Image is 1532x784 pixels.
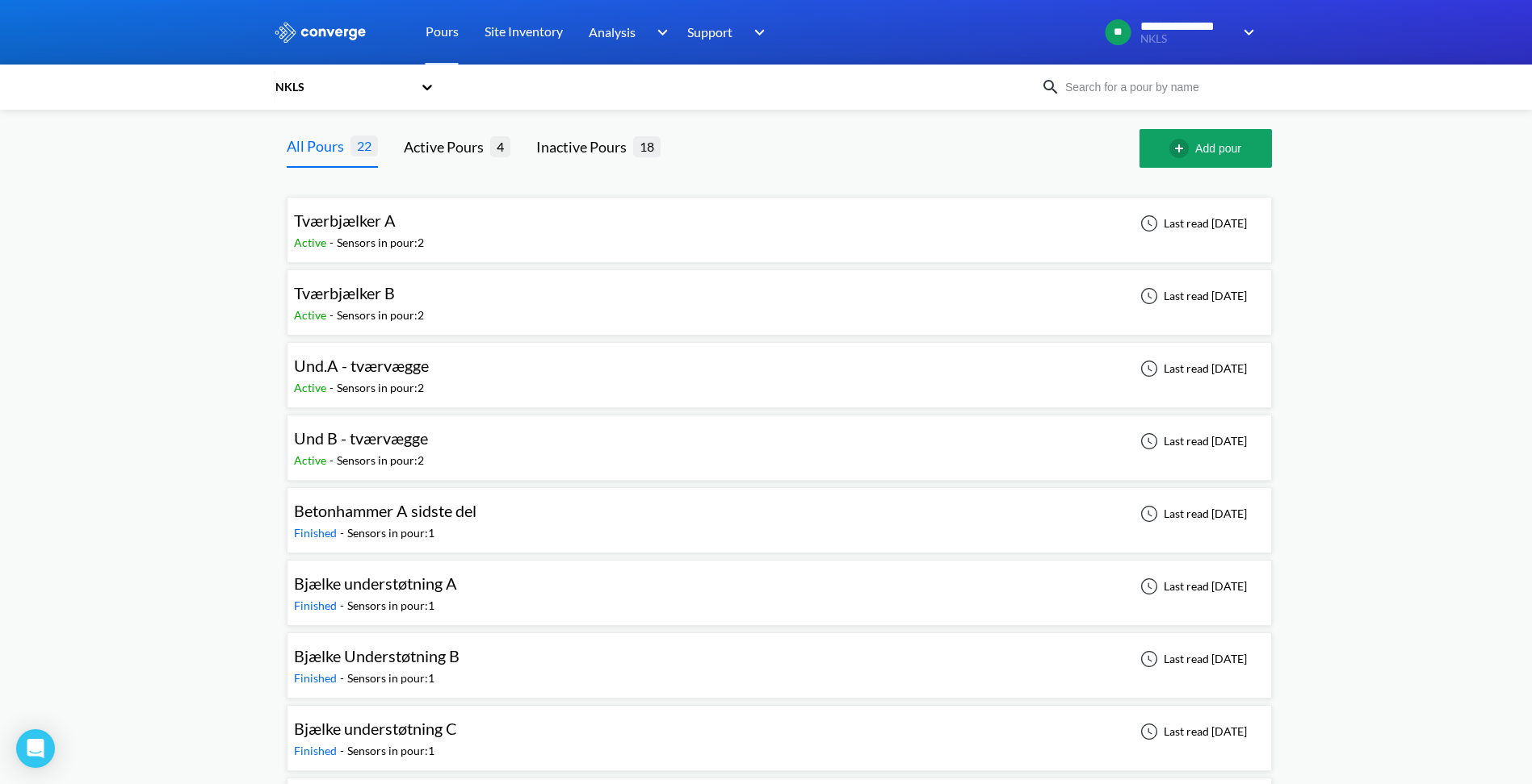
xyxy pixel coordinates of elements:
span: 18 [633,136,661,156]
div: Last read [DATE] [1131,286,1252,306]
span: Support [687,22,732,42]
a: Und.A - tværvæggeActive-Sensors in pour:2Last read [DATE] [287,361,1272,374]
span: Tværbjælker A [294,211,396,230]
a: Bjælke Understøtning BFinished-Sensors in pour:1Last read [DATE] [287,651,1272,665]
div: Last read [DATE] [1131,504,1252,523]
span: Bjælke Understøtning B [294,646,460,665]
img: downArrow.svg [1233,23,1259,42]
span: Active [294,453,329,467]
span: - [329,308,337,322]
a: Bjælke understøtning CFinished-Sensors in pour:1Last read [DATE] [287,724,1272,737]
a: Tværbjælker AActive-Sensors in pour:2Last read [DATE] [287,215,1272,229]
div: Sensors in pour: 1 [347,742,434,760]
button: Add pour [1140,129,1272,168]
div: Sensors in pour: 2 [337,307,424,324]
span: 22 [350,136,378,156]
span: - [340,671,347,685]
span: - [340,526,347,540]
div: All Pours [287,135,350,157]
img: add-circle-outline.svg [1169,139,1195,158]
div: Last read [DATE] [1131,722,1252,741]
span: Bjælke understøtning A [294,573,457,593]
span: 4 [490,136,510,156]
div: NKLS [274,78,413,96]
img: icon-search.svg [1041,77,1060,97]
span: Active [294,308,329,322]
span: Betonhammer A sidste del [294,501,476,520]
a: Betonhammer A sidste delFinished-Sensors in pour:1Last read [DATE] [287,506,1272,519]
div: Last read [DATE] [1131,359,1252,378]
a: Tværbjælker BActive-Sensors in pour:2Last read [DATE] [287,288,1272,302]
a: Bjælke understøtning AFinished-Sensors in pour:1Last read [DATE] [287,578,1272,592]
img: downArrow.svg [646,23,672,42]
span: Analysis [589,22,636,42]
span: Finished [294,671,340,685]
span: Finished [294,598,340,612]
div: Open Intercom Messenger [16,729,55,768]
img: downArrow.svg [744,23,770,42]
span: - [329,453,337,467]
span: Und.A - tværvægge [294,356,429,375]
div: Sensors in pour: 2 [337,234,424,252]
a: Und B - tværvæggeActive-Sensors in pour:2Last read [DATE] [287,433,1272,447]
span: - [340,744,347,757]
span: - [329,381,337,394]
div: Inactive Pours [536,136,633,158]
span: Active [294,381,329,394]
div: Active Pours [404,136,490,158]
span: - [340,598,347,612]
div: Last read [DATE] [1131,432,1252,451]
input: Search for a pour by name [1060,78,1256,96]
img: logo_ewhite.svg [274,22,367,43]
span: Tværbjælker B [294,283,395,302]
div: Sensors in pour: 1 [347,669,434,687]
div: Sensors in pour: 1 [347,524,434,542]
div: Last read [DATE] [1131,214,1252,233]
span: Active [294,236,329,249]
div: Sensors in pour: 2 [337,379,424,397]
div: Last read [DATE] [1131,649,1252,669]
span: - [329,236,337,249]
span: Finished [294,744,340,757]
span: Bjælke understøtning C [294,719,457,738]
span: Finished [294,526,340,540]
div: Sensors in pour: 1 [347,597,434,615]
span: NKLS [1140,33,1233,45]
div: Last read [DATE] [1131,577,1252,596]
div: Sensors in pour: 2 [337,452,424,469]
span: Und B - tværvægge [294,428,428,448]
